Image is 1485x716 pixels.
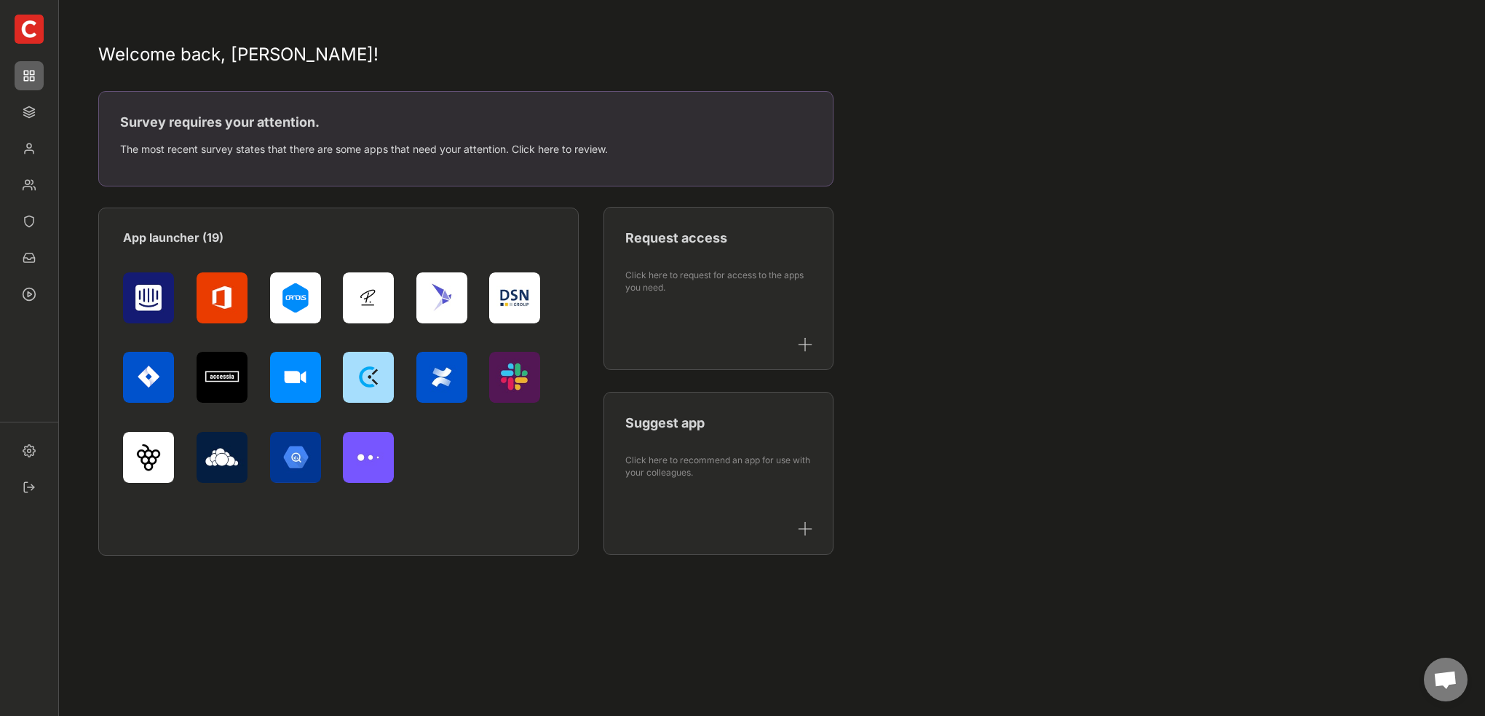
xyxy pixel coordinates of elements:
div: Click here to recommend an app for use with your colleagues. [625,455,812,479]
div: The most recent survey states that there are some apps that need your attention. Click here to re... [120,139,811,160]
div: Members [15,134,44,163]
div: Intercom [123,272,174,323]
div: Sign out [15,473,44,502]
div: Candis [270,272,321,323]
div: Request access [625,229,812,247]
div: Owncloud [197,432,247,483]
div: App launcher (19) [123,229,379,245]
div: Microsoft 365 [197,272,247,323]
div: Google BigQuery [270,432,321,483]
div: Overview [15,61,44,90]
div: Compliance [15,207,44,236]
div: Mixpanel [343,432,394,483]
div: Chat öffnen [1424,658,1468,701]
div: Workflows [15,280,44,309]
div: Welcome back, [PERSON_NAME]! [98,43,1373,66]
div: eCademy GmbH - Thomas Sieprath [15,15,44,44]
div: Clockify [343,352,394,403]
div: Privacy Train [489,272,540,323]
div: Teams/Circles [15,170,44,200]
div: Zoom [270,352,321,403]
div: Product Fruits [123,432,174,483]
div: Suggest app [625,414,812,432]
div: Apps [15,98,44,127]
div: Personio [343,272,394,323]
div: Settings [15,436,44,465]
div: Leapsome [416,272,467,323]
div: Click here to request for access to the apps you need. [625,270,812,294]
div: Atlassian Jira [123,352,174,403]
div: Slack [489,352,540,403]
div: Survey requires your attention. [120,113,811,131]
div: accessia [197,352,247,403]
div: Requests [15,243,44,272]
div: Atlassian Confluence [416,352,467,403]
